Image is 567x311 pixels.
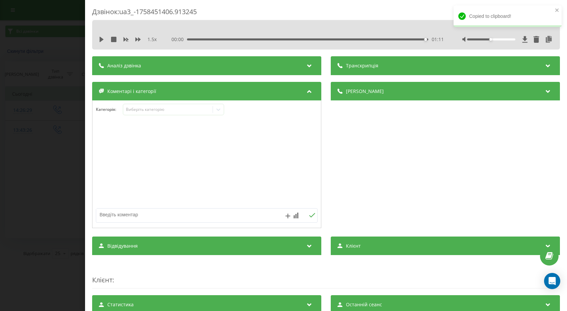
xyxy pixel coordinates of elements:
[107,62,141,69] span: Аналіз дзвінка
[171,36,187,43] span: 00:00
[489,38,492,41] div: Accessibility label
[346,88,384,95] span: [PERSON_NAME]
[107,88,156,95] span: Коментарі і категорії
[107,243,138,249] span: Відвідування
[126,107,210,112] div: Виберіть категорію
[346,301,382,308] span: Останній сеанс
[544,273,560,289] div: Open Intercom Messenger
[432,36,444,43] span: 01:11
[147,36,157,43] span: 1.5 x
[92,275,112,284] span: Клієнт
[555,7,560,14] button: close
[346,243,361,249] span: Клієнт
[92,262,560,288] div: :
[107,301,134,308] span: Статистика
[346,62,378,69] span: Транскрипція
[92,7,560,20] div: Дзвінок : ua3_-1758451406.913245
[454,5,562,27] div: Copied to clipboard!
[96,107,123,112] h4: Категорія :
[424,38,427,41] div: Accessibility label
